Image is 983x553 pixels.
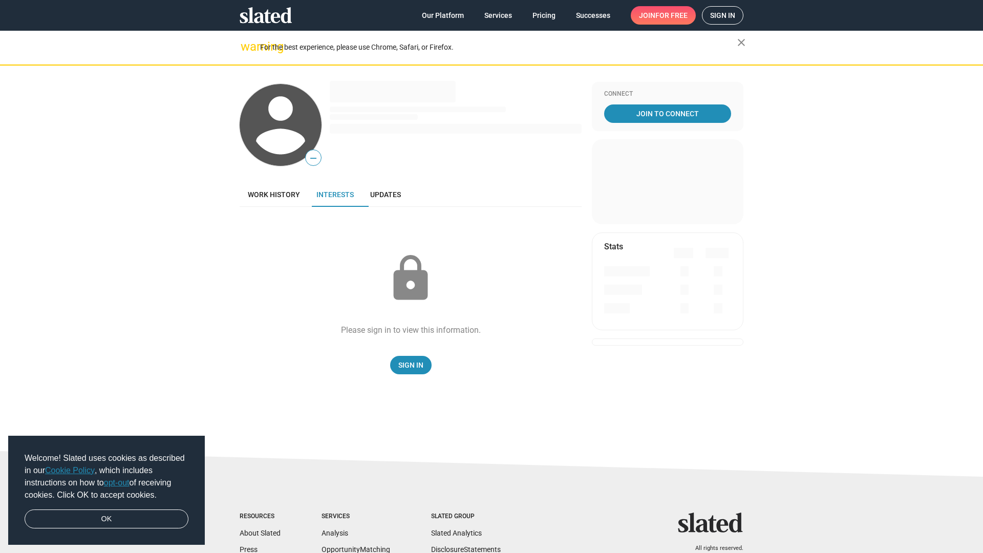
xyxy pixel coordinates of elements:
span: — [306,152,321,165]
span: Updates [370,190,401,199]
a: Services [476,6,520,25]
div: cookieconsent [8,436,205,545]
span: Our Platform [422,6,464,25]
a: Pricing [524,6,564,25]
span: Sign in [710,7,735,24]
a: Our Platform [414,6,472,25]
span: Join To Connect [606,104,729,123]
a: dismiss cookie message [25,509,188,529]
div: Resources [240,513,281,521]
a: Sign in [702,6,743,25]
a: Work history [240,182,308,207]
mat-icon: lock [385,253,436,304]
span: Join [639,6,688,25]
a: Sign In [390,356,432,374]
span: for free [655,6,688,25]
span: Interests [316,190,354,199]
span: Successes [576,6,610,25]
span: Work history [248,190,300,199]
a: Cookie Policy [45,466,95,475]
a: Interests [308,182,362,207]
div: Connect [604,90,731,98]
a: Slated Analytics [431,529,482,537]
a: About Slated [240,529,281,537]
mat-icon: close [735,36,747,49]
mat-icon: warning [241,40,253,53]
span: Sign In [398,356,423,374]
a: Joinfor free [631,6,696,25]
span: Welcome! Slated uses cookies as described in our , which includes instructions on how to of recei... [25,452,188,501]
div: Please sign in to view this information. [341,325,481,335]
a: Analysis [322,529,348,537]
a: opt-out [104,478,130,487]
a: Join To Connect [604,104,731,123]
a: Successes [568,6,618,25]
div: Slated Group [431,513,501,521]
div: Services [322,513,390,521]
span: Services [484,6,512,25]
a: Updates [362,182,409,207]
span: Pricing [532,6,555,25]
div: For the best experience, please use Chrome, Safari, or Firefox. [260,40,737,54]
mat-card-title: Stats [604,241,623,252]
